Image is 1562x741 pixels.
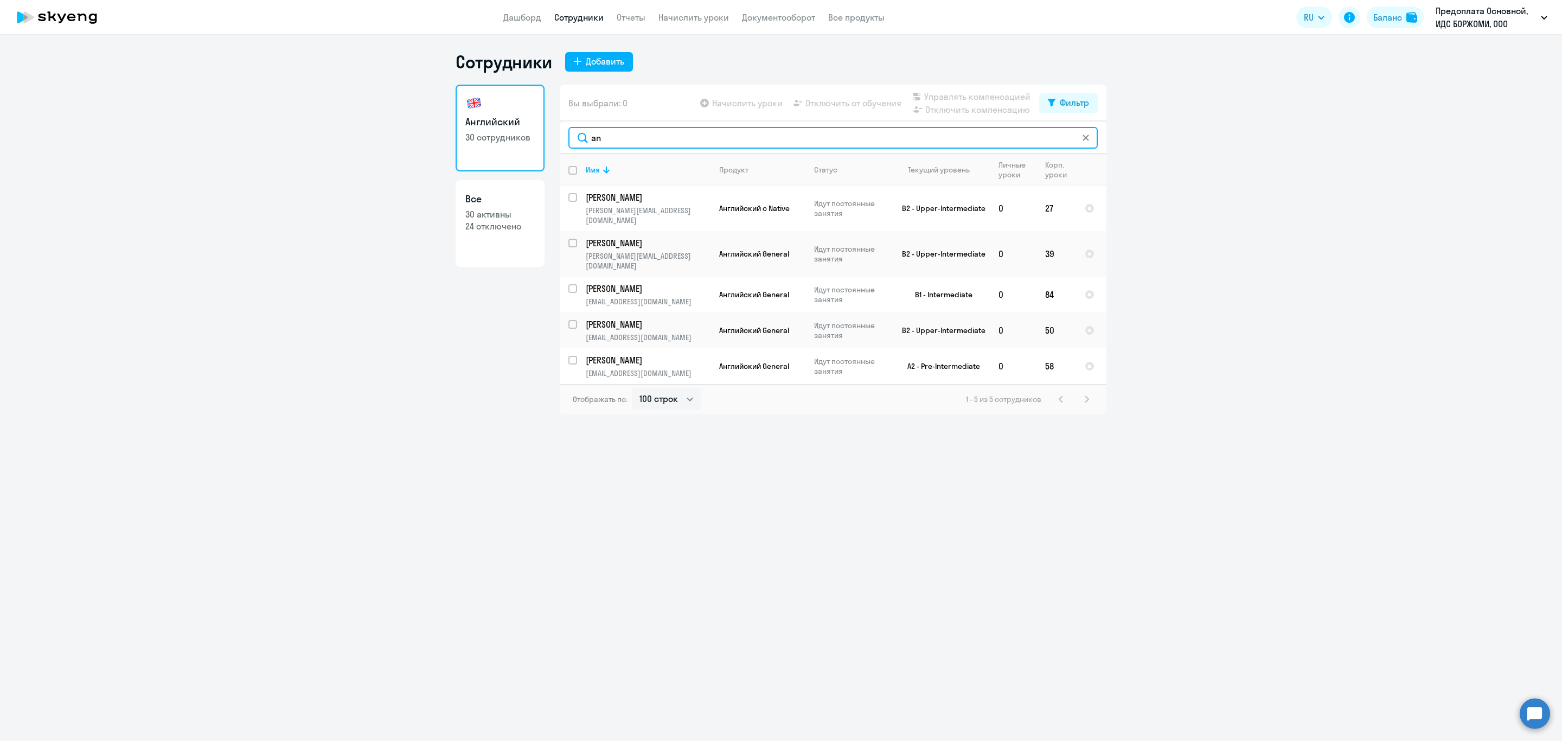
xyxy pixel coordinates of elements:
[586,283,708,295] p: [PERSON_NAME]
[1373,11,1402,24] div: Баланс
[719,165,805,175] div: Продукт
[966,394,1041,404] span: 1 - 5 из 5 сотрудников
[586,165,600,175] div: Имя
[719,165,748,175] div: Продукт
[742,12,815,23] a: Документооборот
[889,348,990,384] td: A2 - Pre-Intermediate
[586,283,710,295] a: [PERSON_NAME]
[586,318,710,330] a: [PERSON_NAME]
[828,12,885,23] a: Все продукты
[586,354,708,366] p: [PERSON_NAME]
[465,94,483,112] img: english
[998,160,1036,180] div: Личные уроки
[814,165,837,175] div: Статус
[586,191,708,203] p: [PERSON_NAME]
[586,237,708,249] p: [PERSON_NAME]
[1436,4,1537,30] p: Предоплата Основной, ИДС БОРЖОМИ, ООО
[1036,312,1076,348] td: 50
[456,51,552,73] h1: Сотрудники
[465,131,535,143] p: 30 сотрудников
[586,354,710,366] a: [PERSON_NAME]
[565,52,633,72] button: Добавить
[456,85,545,171] a: Английский30 сотрудников
[586,251,710,271] p: [PERSON_NAME][EMAIL_ADDRESS][DOMAIN_NAME]
[998,160,1029,180] div: Личные уроки
[1045,160,1068,180] div: Корп. уроки
[586,333,710,342] p: [EMAIL_ADDRESS][DOMAIN_NAME]
[889,231,990,277] td: B2 - Upper-Intermediate
[719,325,789,335] span: Английский General
[990,186,1036,231] td: 0
[889,312,990,348] td: B2 - Upper-Intermediate
[568,127,1098,149] input: Поиск по имени, email, продукту или статусу
[503,12,541,23] a: Дашборд
[658,12,729,23] a: Начислить уроки
[465,192,535,206] h3: Все
[465,115,535,129] h3: Английский
[898,165,989,175] div: Текущий уровень
[465,220,535,232] p: 24 отключено
[814,244,888,264] p: Идут постоянные занятия
[1039,93,1098,113] button: Фильтр
[1045,160,1076,180] div: Корп. уроки
[568,97,628,110] span: Вы выбрали: 0
[586,368,710,378] p: [EMAIL_ADDRESS][DOMAIN_NAME]
[1304,11,1314,24] span: RU
[586,165,710,175] div: Имя
[990,231,1036,277] td: 0
[1036,348,1076,384] td: 58
[814,356,888,376] p: Идут постоянные занятия
[1036,231,1076,277] td: 39
[1036,277,1076,312] td: 84
[554,12,604,23] a: Сотрудники
[465,208,535,220] p: 30 активны
[814,199,888,218] p: Идут постоянные занятия
[719,249,789,259] span: Английский General
[990,277,1036,312] td: 0
[889,277,990,312] td: B1 - Intermediate
[889,186,990,231] td: B2 - Upper-Intermediate
[586,191,710,203] a: [PERSON_NAME]
[719,361,789,371] span: Английский General
[908,165,970,175] div: Текущий уровень
[814,321,888,340] p: Идут постоянные занятия
[990,312,1036,348] td: 0
[1367,7,1424,28] button: Балансbalance
[719,290,789,299] span: Английский General
[586,237,710,249] a: [PERSON_NAME]
[586,206,710,225] p: [PERSON_NAME][EMAIL_ADDRESS][DOMAIN_NAME]
[814,285,888,304] p: Идут постоянные занятия
[617,12,645,23] a: Отчеты
[586,297,710,306] p: [EMAIL_ADDRESS][DOMAIN_NAME]
[719,203,790,213] span: Английский с Native
[1430,4,1553,30] button: Предоплата Основной, ИДС БОРЖОМИ, ООО
[1406,12,1417,23] img: balance
[586,55,624,68] div: Добавить
[456,180,545,267] a: Все30 активны24 отключено
[1060,96,1089,109] div: Фильтр
[990,348,1036,384] td: 0
[814,165,888,175] div: Статус
[1036,186,1076,231] td: 27
[1296,7,1332,28] button: RU
[586,318,708,330] p: [PERSON_NAME]
[573,394,628,404] span: Отображать по:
